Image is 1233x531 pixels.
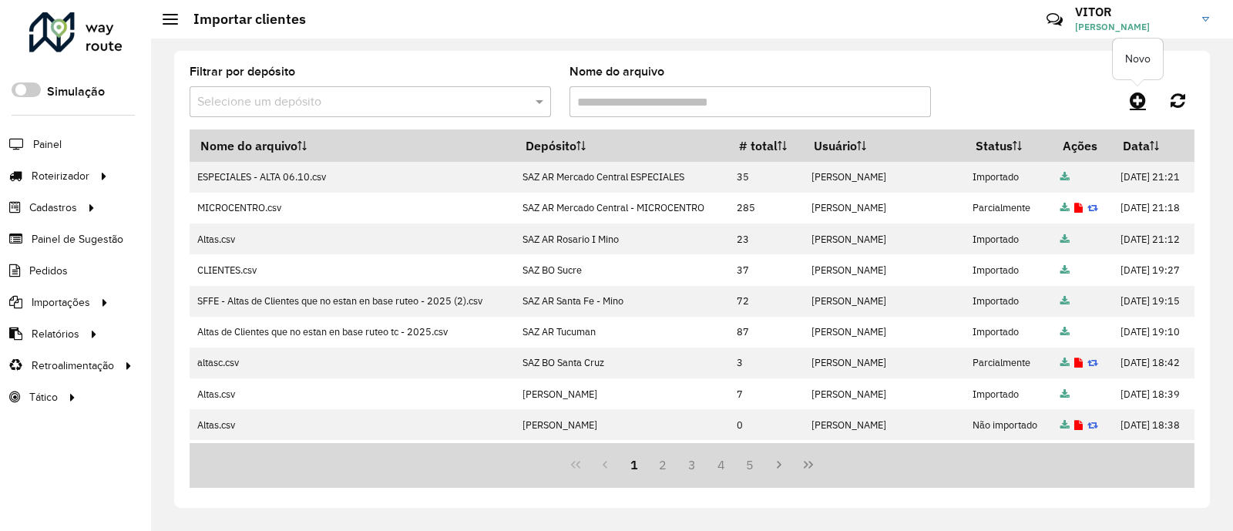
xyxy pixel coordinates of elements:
[1060,201,1070,214] a: Arquivo completo
[1075,20,1191,34] span: [PERSON_NAME]
[190,254,515,285] td: CLIENTES.csv
[965,409,1052,440] td: Não importado
[190,223,515,254] td: Altas.csv
[515,378,729,409] td: [PERSON_NAME]
[1113,162,1194,193] td: [DATE] 21:21
[190,162,515,193] td: ESPECIALES - ALTA 06.10.csv
[1060,356,1070,369] a: Arquivo completo
[515,440,729,471] td: SAZ AR Mercado Central - MICROCENTRO
[794,450,823,479] button: Last Page
[1113,254,1194,285] td: [DATE] 19:27
[707,450,736,479] button: 4
[190,286,515,317] td: SFFE - Altas de Clientes que no estan en base ruteo - 2025 (2).csv
[190,348,515,378] td: altasc.csv
[729,223,804,254] td: 23
[1075,5,1191,19] h3: VITOR
[764,450,794,479] button: Next Page
[965,162,1052,193] td: Importado
[803,129,965,162] th: Usuário
[729,409,804,440] td: 0
[515,317,729,348] td: SAZ AR Tucuman
[1060,264,1070,277] a: Arquivo completo
[729,317,804,348] td: 87
[803,440,965,471] td: [PERSON_NAME]
[965,193,1052,223] td: Parcialmente
[1074,201,1083,214] a: Exibir log de erros
[677,450,707,479] button: 3
[729,378,804,409] td: 7
[729,286,804,317] td: 72
[1060,233,1070,246] a: Arquivo completo
[1060,388,1070,401] a: Arquivo completo
[1087,418,1098,432] a: Reimportar
[32,294,90,311] span: Importações
[729,162,804,193] td: 35
[803,193,965,223] td: [PERSON_NAME]
[803,162,965,193] td: [PERSON_NAME]
[29,263,68,279] span: Pedidos
[515,348,729,378] td: SAZ BO Santa Cruz
[965,223,1052,254] td: Importado
[1060,170,1070,183] a: Arquivo completo
[965,286,1052,317] td: Importado
[803,286,965,317] td: [PERSON_NAME]
[1052,129,1112,162] th: Ações
[1113,440,1194,471] td: [DATE] 18:18
[729,254,804,285] td: 37
[515,193,729,223] td: SAZ AR Mercado Central - MICROCENTRO
[32,231,123,247] span: Painel de Sugestão
[1113,39,1163,79] div: Novo
[965,317,1052,348] td: Importado
[803,409,965,440] td: [PERSON_NAME]
[1074,356,1083,369] a: Exibir log de erros
[29,200,77,216] span: Cadastros
[729,440,804,471] td: 1360
[1060,294,1070,308] a: Arquivo completo
[190,62,295,81] label: Filtrar por depósito
[965,378,1052,409] td: Importado
[33,136,62,153] span: Painel
[1087,356,1098,369] a: Reimportar
[1113,223,1194,254] td: [DATE] 21:12
[190,440,515,471] td: CUSTOMER.DL
[190,378,515,409] td: Altas.csv
[515,254,729,285] td: SAZ BO Sucre
[965,348,1052,378] td: Parcialmente
[1074,418,1083,432] a: Exibir log de erros
[1060,325,1070,338] a: Arquivo completo
[1113,409,1194,440] td: [DATE] 18:38
[1113,129,1194,162] th: Data
[803,223,965,254] td: [PERSON_NAME]
[729,129,804,162] th: # total
[1087,201,1098,214] a: Reimportar
[32,358,114,374] span: Retroalimentação
[515,129,729,162] th: Depósito
[190,193,515,223] td: MICROCENTRO.csv
[1113,348,1194,378] td: [DATE] 18:42
[515,286,729,317] td: SAZ AR Santa Fe - Mino
[515,223,729,254] td: SAZ AR Rosario I Mino
[178,11,306,28] h2: Importar clientes
[1060,418,1070,432] a: Arquivo completo
[1113,193,1194,223] td: [DATE] 21:18
[803,254,965,285] td: [PERSON_NAME]
[803,378,965,409] td: [PERSON_NAME]
[32,168,89,184] span: Roteirizador
[190,129,515,162] th: Nome do arquivo
[1038,3,1071,36] a: Contato Rápido
[515,409,729,440] td: [PERSON_NAME]
[29,389,58,405] span: Tático
[32,326,79,342] span: Relatórios
[190,317,515,348] td: Altas de Clientes que no estan en base ruteo tc - 2025.csv
[1113,286,1194,317] td: [DATE] 19:15
[736,450,765,479] button: 5
[620,450,649,479] button: 1
[729,348,804,378] td: 3
[965,129,1052,162] th: Status
[965,440,1052,471] td: Parcialmente
[569,62,664,81] label: Nome do arquivo
[47,82,105,101] label: Simulação
[803,317,965,348] td: [PERSON_NAME]
[803,348,965,378] td: [PERSON_NAME]
[515,162,729,193] td: SAZ AR Mercado Central ESPECIALES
